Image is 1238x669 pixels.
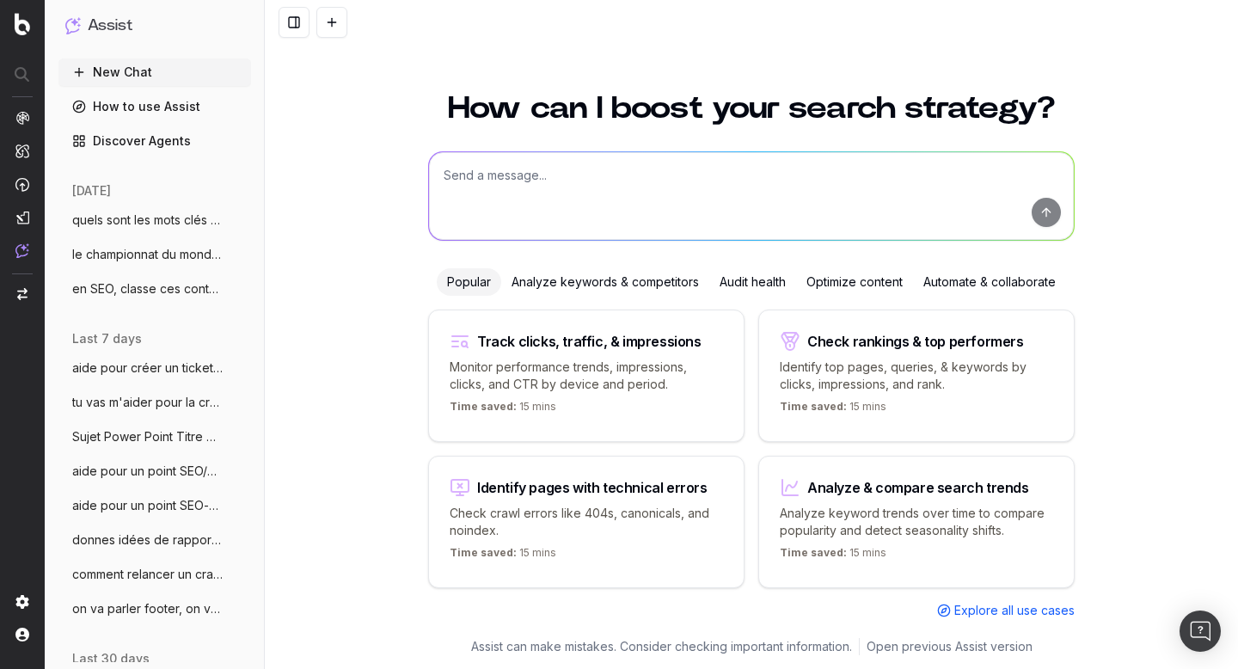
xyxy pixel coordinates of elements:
[72,212,224,229] span: quels sont les mots clés associés au Rol
[58,492,251,519] button: aide pour un point SEO-date, je vais te
[65,14,244,38] button: Assist
[450,546,556,567] p: 15 mins
[15,177,29,192] img: Activation
[15,111,29,125] img: Analytics
[15,628,29,641] img: My account
[780,505,1053,539] p: Analyze keyword trends over time to compare popularity and detect seasonality shifts.
[15,243,29,258] img: Assist
[477,481,708,494] div: Identify pages with technical errors
[709,268,796,296] div: Audit health
[58,354,251,382] button: aide pour créer un ticket : dans notre c
[58,423,251,451] button: Sujet Power Point Titre Discover Aide-mo
[913,268,1066,296] div: Automate & collaborate
[954,602,1075,619] span: Explore all use cases
[72,280,224,298] span: en SEO, classe ces contenus en chaud fro
[72,463,224,480] span: aide pour un point SEO/Data, on va trait
[88,14,132,38] h1: Assist
[58,561,251,588] button: comment relancer un crawl ?
[58,457,251,485] button: aide pour un point SEO/Data, on va trait
[72,246,224,263] span: le championnat du monde masculin de vole
[477,334,702,348] div: Track clicks, traffic, & impressions
[58,93,251,120] a: How to use Assist
[867,638,1033,655] a: Open previous Assist version
[65,17,81,34] img: Assist
[796,268,913,296] div: Optimize content
[58,241,251,268] button: le championnat du monde masculin de vole
[58,389,251,416] button: tu vas m'aider pour la création de [PERSON_NAME]
[937,602,1075,619] a: Explore all use cases
[450,400,556,420] p: 15 mins
[780,400,886,420] p: 15 mins
[58,58,251,86] button: New Chat
[15,144,29,158] img: Intelligence
[437,268,501,296] div: Popular
[72,428,224,445] span: Sujet Power Point Titre Discover Aide-mo
[72,182,111,199] span: [DATE]
[58,275,251,303] button: en SEO, classe ces contenus en chaud fro
[72,330,142,347] span: last 7 days
[780,359,1053,393] p: Identify top pages, queries, & keywords by clicks, impressions, and rank.
[17,288,28,300] img: Switch project
[72,600,224,617] span: on va parler footer, on va faire une vra
[501,268,709,296] div: Analyze keywords & competitors
[72,531,224,549] span: donnes idées de rapport pour optimiser l
[1180,611,1221,652] div: Open Intercom Messenger
[58,127,251,155] a: Discover Agents
[72,566,224,583] span: comment relancer un crawl ?
[15,211,29,224] img: Studio
[72,359,224,377] span: aide pour créer un ticket : dans notre c
[72,497,224,514] span: aide pour un point SEO-date, je vais te
[450,505,723,539] p: Check crawl errors like 404s, canonicals, and noindex.
[450,546,517,559] span: Time saved:
[58,526,251,554] button: donnes idées de rapport pour optimiser l
[428,93,1075,124] h1: How can I boost your search strategy?
[807,334,1024,348] div: Check rankings & top performers
[450,400,517,413] span: Time saved:
[807,481,1029,494] div: Analyze & compare search trends
[780,546,886,567] p: 15 mins
[15,13,30,35] img: Botify logo
[780,546,847,559] span: Time saved:
[471,638,852,655] p: Assist can make mistakes. Consider checking important information.
[72,394,224,411] span: tu vas m'aider pour la création de [PERSON_NAME]
[58,595,251,623] button: on va parler footer, on va faire une vra
[15,595,29,609] img: Setting
[58,206,251,234] button: quels sont les mots clés associés au Rol
[72,650,150,667] span: last 30 days
[780,400,847,413] span: Time saved:
[450,359,723,393] p: Monitor performance trends, impressions, clicks, and CTR by device and period.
